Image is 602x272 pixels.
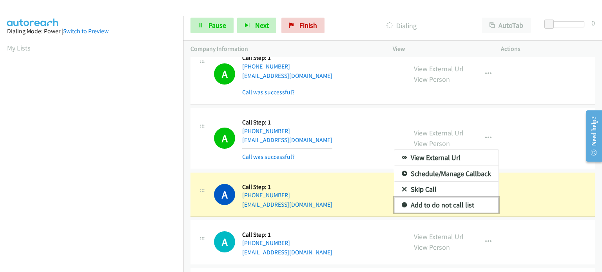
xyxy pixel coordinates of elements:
[63,27,109,35] a: Switch to Preview
[214,184,235,205] h1: A
[394,150,499,166] a: View External Url
[580,105,602,167] iframe: Resource Center
[394,182,499,197] a: Skip Call
[214,231,235,252] div: The call is yet to be attempted
[214,231,235,252] h1: A
[394,197,499,213] a: Add to do not call list
[7,27,176,36] div: Dialing Mode: Power |
[394,166,499,182] a: Schedule/Manage Callback
[7,43,31,52] a: My Lists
